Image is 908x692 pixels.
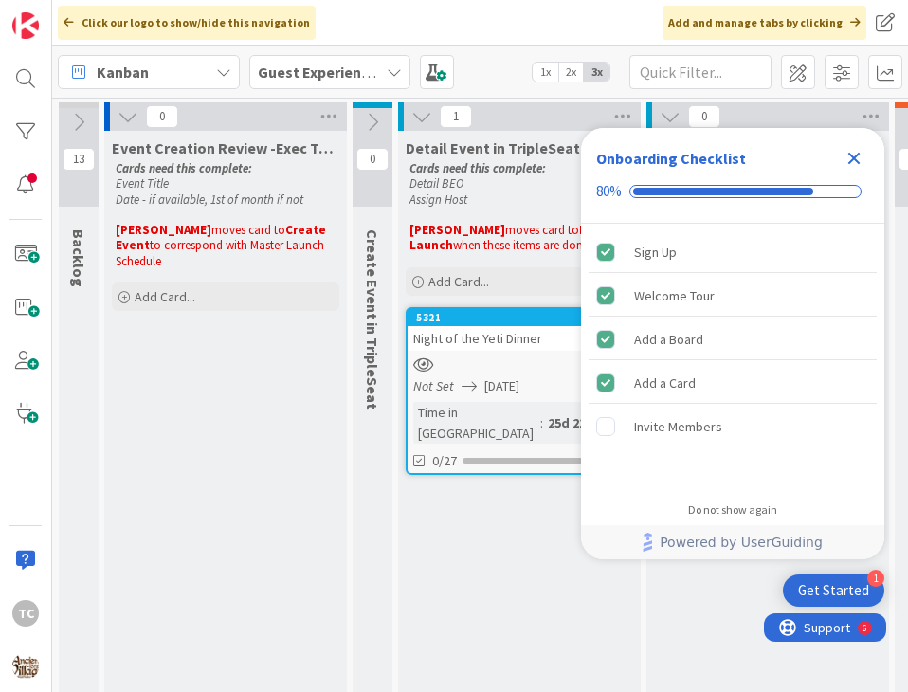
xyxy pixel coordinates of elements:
strong: Pre-Launch [409,222,604,253]
div: Get Started [798,581,869,600]
div: Checklist items [581,224,884,490]
span: 1x [533,63,558,82]
div: Add a Card [634,372,696,394]
span: to correspond with Master Launch Schedule [116,237,327,268]
div: Close Checklist [839,143,869,173]
div: Add and manage tabs by clicking [663,6,866,40]
input: Quick Filter... [629,55,772,89]
div: Do not show again [688,502,777,518]
span: Create Event in TripleSeat [363,229,382,410]
div: Footer [581,525,884,559]
i: Not Set [413,377,454,394]
div: Add a Card is complete. [589,362,877,404]
span: Backlog [69,229,88,287]
div: TC [12,600,39,627]
span: Add Card... [428,273,489,290]
div: Welcome Tour is complete. [589,275,877,317]
div: Checklist Container [581,128,884,559]
span: moves card to [505,222,579,238]
strong: [PERSON_NAME] [409,222,505,238]
div: 25d 21h 14m [543,412,626,433]
span: when these items are done [453,237,589,253]
b: Guest Experience/Signature Events [258,63,500,82]
span: Event Creation Review -Exec Team [112,138,339,157]
div: 80% [596,183,622,200]
span: Detail Event in TripleSeat [406,138,580,157]
div: Welcome Tour [634,284,715,307]
strong: Create Event [116,222,329,253]
span: 2x [558,63,584,82]
span: : [540,412,543,433]
div: Click our logo to show/hide this navigation [58,6,316,40]
em: Date - if available, 1st of month if not [116,191,303,208]
div: Sign Up [634,241,677,264]
div: 1 [867,570,884,587]
em: Cards need this complete: [409,160,546,176]
span: Add Card... [135,288,195,305]
span: 0 [146,105,178,128]
span: 13 [63,148,95,171]
div: Time in [GEOGRAPHIC_DATA] [413,402,540,444]
em: Event Title [116,175,169,191]
div: Sign Up is complete. [589,231,877,273]
span: Powered by UserGuiding [660,531,823,554]
span: 1 [440,105,472,128]
img: Visit kanbanzone.com [12,12,39,39]
em: Detail BEO [409,175,463,191]
div: Checklist progress: 80% [596,183,869,200]
span: Kanban [97,61,149,83]
div: Invite Members is incomplete. [589,406,877,447]
a: Powered by UserGuiding [590,525,875,559]
span: Support [40,3,86,26]
div: 5321 [408,309,631,326]
div: Night of the Yeti Dinner [408,326,631,351]
span: 0/27 [432,451,457,471]
div: Open Get Started checklist, remaining modules: 1 [783,574,884,607]
span: 0 [688,105,720,128]
strong: [PERSON_NAME] [116,222,211,238]
span: 3x [584,63,609,82]
span: [DATE] [484,376,519,396]
span: moves card to [211,222,285,238]
span: 0 [356,148,389,171]
div: Invite Members [634,415,722,438]
div: 6 [99,8,103,23]
em: Assign Host [409,191,467,208]
div: Add a Board [634,328,703,351]
div: 5321 [416,311,631,324]
em: Cards need this complete: [116,160,252,176]
div: Onboarding Checklist [596,147,746,170]
img: avatar [12,653,39,680]
div: 5321Night of the Yeti Dinner [408,309,631,351]
div: Add a Board is complete. [589,319,877,360]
